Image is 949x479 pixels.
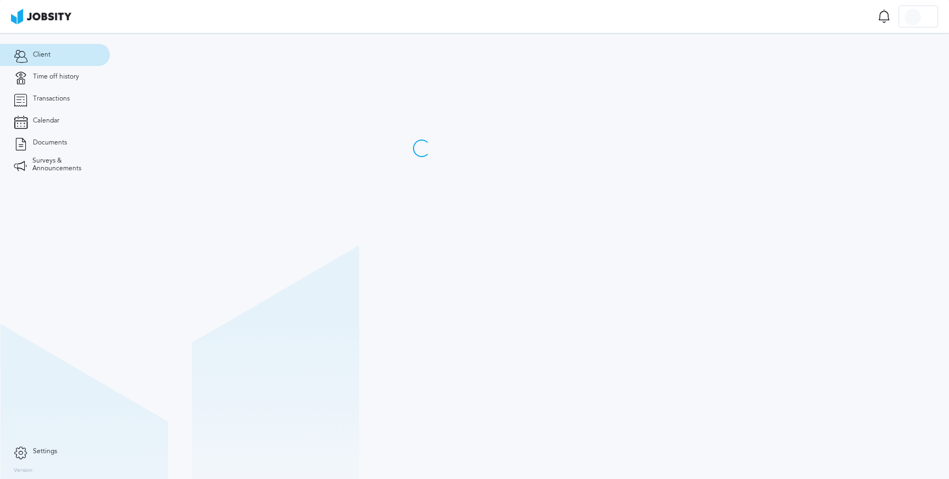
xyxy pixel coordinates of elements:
span: Settings [33,448,57,455]
span: Time off history [33,73,79,81]
span: Documents [33,139,67,147]
span: Surveys & Announcements [32,157,96,172]
img: ab4bad089aa723f57921c736e9817d99.png [11,9,71,24]
span: Calendar [33,117,59,125]
span: Transactions [33,95,70,103]
label: Version: [14,467,34,474]
span: Client [33,51,51,59]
